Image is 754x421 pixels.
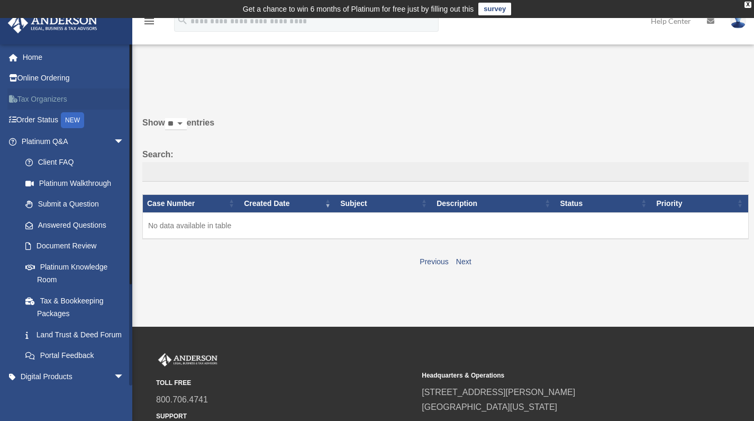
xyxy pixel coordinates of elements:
img: Anderson Advisors Platinum Portal [5,13,101,33]
a: Document Review [15,236,135,257]
a: Order StatusNEW [7,110,140,131]
div: close [744,2,751,8]
a: Submit a Question [15,194,135,215]
th: Created Date: activate to sort column ascending [240,195,336,213]
small: Headquarters & Operations [422,370,680,381]
a: menu [143,19,156,28]
input: Search: [142,162,749,182]
span: arrow_drop_down [114,366,135,388]
a: Platinum Q&Aarrow_drop_down [7,131,135,152]
a: Previous [420,257,448,266]
img: Anderson Advisors Platinum Portal [156,353,220,367]
a: Client FAQ [15,152,135,173]
div: Get a chance to win 6 months of Platinum for free just by filling out this [243,3,474,15]
i: menu [143,15,156,28]
th: Description: activate to sort column ascending [432,195,556,213]
label: Show entries [142,115,749,141]
th: Case Number: activate to sort column ascending [143,195,240,213]
a: Tax Organizers [7,88,140,110]
div: NEW [61,112,84,128]
a: 800.706.4741 [156,395,208,404]
span: arrow_drop_down [114,131,135,153]
select: Showentries [165,118,187,130]
th: Status: activate to sort column ascending [556,195,652,213]
a: Platinum Walkthrough [15,173,135,194]
a: [STREET_ADDRESS][PERSON_NAME] [422,388,575,397]
a: Platinum Knowledge Room [15,256,135,290]
i: search [177,14,188,26]
small: TOLL FREE [156,378,414,389]
a: Answered Questions [15,214,130,236]
a: Digital Productsarrow_drop_down [7,366,140,387]
img: User Pic [730,13,746,29]
a: Land Trust & Deed Forum [15,324,135,345]
a: Home [7,47,140,68]
a: Tax & Bookkeeping Packages [15,290,135,324]
a: Portal Feedback [15,345,135,366]
th: Subject: activate to sort column ascending [336,195,432,213]
a: Online Ordering [7,68,140,89]
a: [GEOGRAPHIC_DATA][US_STATE] [422,402,557,411]
a: Next [456,257,471,266]
a: survey [478,3,511,15]
td: No data available in table [143,212,749,239]
label: Search: [142,147,749,182]
th: Priority: activate to sort column ascending [652,195,748,213]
